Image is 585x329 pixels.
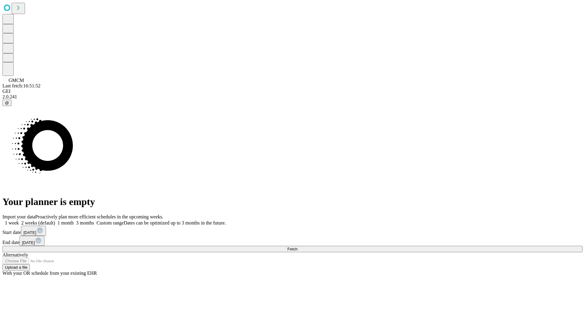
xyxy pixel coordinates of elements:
[2,246,583,252] button: Fetch
[2,264,30,271] button: Upload a file
[2,89,583,94] div: GEI
[22,240,35,245] span: [DATE]
[5,220,19,225] span: 1 week
[2,271,97,276] span: With your OR schedule from your existing EHR
[35,214,163,219] span: Proactively plan more efficient schedules in the upcoming weeks.
[19,236,44,246] button: [DATE]
[76,220,94,225] span: 3 months
[2,226,583,236] div: Start date
[58,220,74,225] span: 1 month
[2,94,583,100] div: 2.0.241
[97,220,124,225] span: Custom range
[2,252,28,257] span: Alternatively
[2,100,12,106] button: @
[9,78,24,83] span: GMCM
[124,220,226,225] span: Dates can be optimized up to 3 months in the future.
[21,226,46,236] button: [DATE]
[5,101,9,105] span: @
[2,83,41,88] span: Last fetch: 16:51:52
[2,214,35,219] span: Import your data
[2,236,583,246] div: End date
[23,230,36,235] span: [DATE]
[287,247,297,251] span: Fetch
[21,220,55,225] span: 2 weeks (default)
[2,196,583,207] h1: Your planner is empty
